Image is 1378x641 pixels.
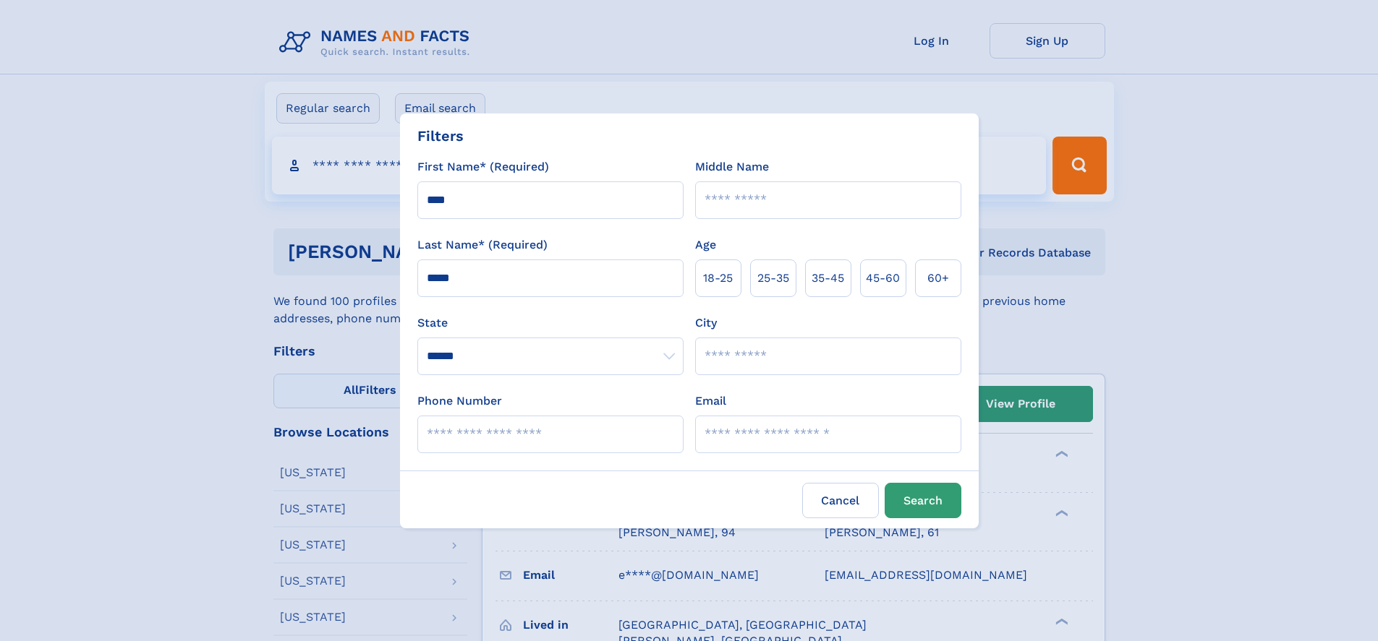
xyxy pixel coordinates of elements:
[757,270,789,287] span: 25‑35
[866,270,900,287] span: 45‑60
[417,158,549,176] label: First Name* (Required)
[417,125,464,147] div: Filters
[417,236,548,254] label: Last Name* (Required)
[417,392,502,410] label: Phone Number
[802,483,879,518] label: Cancel
[927,270,949,287] span: 60+
[885,483,961,518] button: Search
[695,236,716,254] label: Age
[703,270,733,287] span: 18‑25
[695,392,726,410] label: Email
[812,270,844,287] span: 35‑45
[695,158,769,176] label: Middle Name
[417,314,684,332] label: State
[695,314,717,332] label: City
